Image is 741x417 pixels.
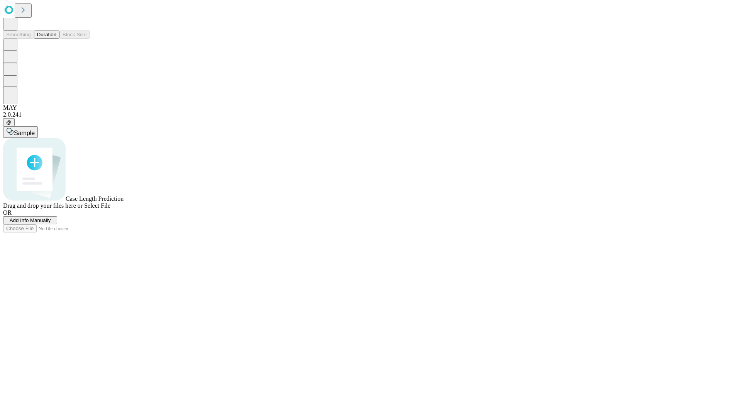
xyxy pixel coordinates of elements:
[3,209,12,216] span: OR
[14,130,35,136] span: Sample
[10,217,51,223] span: Add Info Manually
[3,216,57,224] button: Add Info Manually
[6,119,12,125] span: @
[59,31,90,39] button: Block Size
[66,195,123,202] span: Case Length Prediction
[3,118,15,126] button: @
[34,31,59,39] button: Duration
[3,104,738,111] div: MAY
[3,111,738,118] div: 2.0.241
[3,202,83,209] span: Drag and drop your files here or
[3,126,38,138] button: Sample
[3,31,34,39] button: Smoothing
[84,202,110,209] span: Select File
